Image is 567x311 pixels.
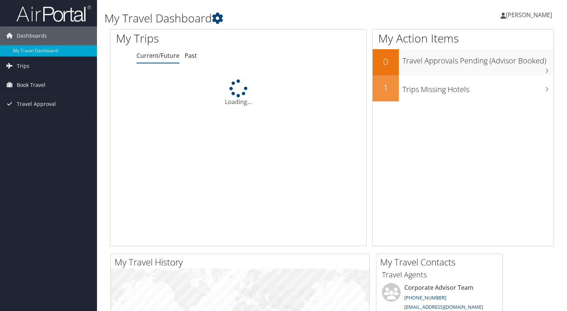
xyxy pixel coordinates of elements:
h3: Travel Agents [382,270,497,280]
h1: My Trips [116,31,254,46]
h3: Trips Missing Hotels [402,81,554,95]
a: Current/Future [137,51,179,60]
img: airportal-logo.png [16,5,91,22]
a: Past [185,51,197,60]
h1: My Travel Dashboard [104,10,408,26]
span: Book Travel [17,76,46,94]
a: [PERSON_NAME] [501,4,560,26]
span: Dashboards [17,26,47,45]
a: 0Travel Approvals Pending (Advisor Booked) [373,49,554,75]
h2: My Travel History [115,256,369,268]
h2: My Travel Contacts [380,256,502,268]
a: [PHONE_NUMBER] [404,294,446,301]
span: [PERSON_NAME] [506,11,552,19]
span: Travel Approval [17,95,56,113]
a: 1Trips Missing Hotels [373,75,554,101]
a: [EMAIL_ADDRESS][DOMAIN_NAME] [404,304,483,310]
span: Trips [17,57,29,75]
h3: Travel Approvals Pending (Advisor Booked) [402,52,554,66]
h2: 1 [373,81,399,94]
h2: 0 [373,55,399,68]
h1: My Action Items [373,31,554,46]
div: Loading... [110,79,366,106]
